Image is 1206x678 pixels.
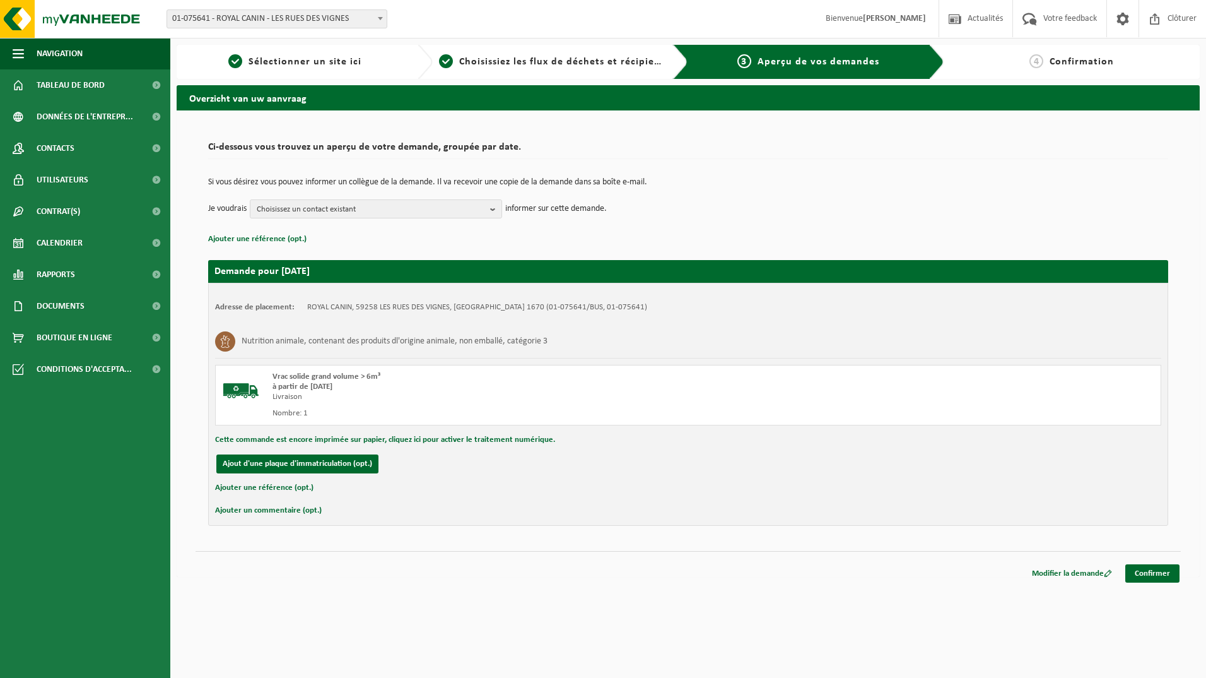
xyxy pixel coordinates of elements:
[216,455,378,473] button: Ajout d'une plaque d'immatriculation (opt.)
[272,372,380,381] span: Vrac solide grand volume > 6m³
[228,54,242,68] span: 1
[249,57,361,67] span: Sélectionner un site ici
[215,303,295,311] strong: Adresse de placement:
[37,164,88,196] span: Utilisateurs
[1050,57,1114,67] span: Confirmation
[250,199,502,218] button: Choisissez un contact existant
[215,432,555,448] button: Cette commande est encore imprimée sur papier, cliquez ici pour activer le traitement numérique.
[215,503,322,519] button: Ajouter un commentaire (opt.)
[257,200,485,219] span: Choisissez un contact existant
[439,54,664,69] a: 2Choisissiez les flux de déchets et récipients
[6,650,211,678] iframe: chat widget
[37,133,74,164] span: Contacts
[37,101,133,133] span: Données de l'entrepr...
[208,231,307,247] button: Ajouter une référence (opt.)
[37,196,80,227] span: Contrat(s)
[208,178,1168,187] p: Si vous désirez vous pouvez informer un collègue de la demande. Il va recevoir une copie de la de...
[1125,564,1180,583] a: Confirmer
[208,199,247,218] p: Je voudrais
[272,408,739,419] div: Nombre: 1
[272,392,739,402] div: Livraison
[177,85,1200,110] h2: Overzicht van uw aanvraag
[863,14,926,23] strong: [PERSON_NAME]
[183,54,407,69] a: 1Sélectionner un site ici
[272,383,332,391] strong: à partir de [DATE]
[758,57,879,67] span: Aperçu de vos demandes
[37,354,132,385] span: Conditions d'accepta...
[307,302,647,312] td: ROYAL CANIN, 59258 LES RUES DES VIGNES, [GEOGRAPHIC_DATA] 1670 (01-075641/BUS, 01-075641)
[222,372,260,410] img: BL-SO-LV.png
[37,259,75,290] span: Rapports
[737,54,751,68] span: 3
[37,290,85,322] span: Documents
[208,142,1168,159] h2: Ci-dessous vous trouvez un aperçu de votre demande, groupée par date.
[167,9,387,28] span: 01-075641 - ROYAL CANIN - LES RUES DES VIGNES
[459,57,669,67] span: Choisissiez les flux de déchets et récipients
[505,199,607,218] p: informer sur cette demande.
[1029,54,1043,68] span: 4
[37,38,83,69] span: Navigation
[439,54,453,68] span: 2
[242,331,547,352] h3: Nutrition animale, contenant des produits dl'origine animale, non emballé, catégorie 3
[214,266,310,277] strong: Demande pour [DATE]
[215,480,313,496] button: Ajouter une référence (opt.)
[37,322,112,354] span: Boutique en ligne
[37,227,83,259] span: Calendrier
[37,69,105,101] span: Tableau de bord
[167,10,387,28] span: 01-075641 - ROYAL CANIN - LES RUES DES VIGNES
[1022,564,1121,583] a: Modifier la demande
